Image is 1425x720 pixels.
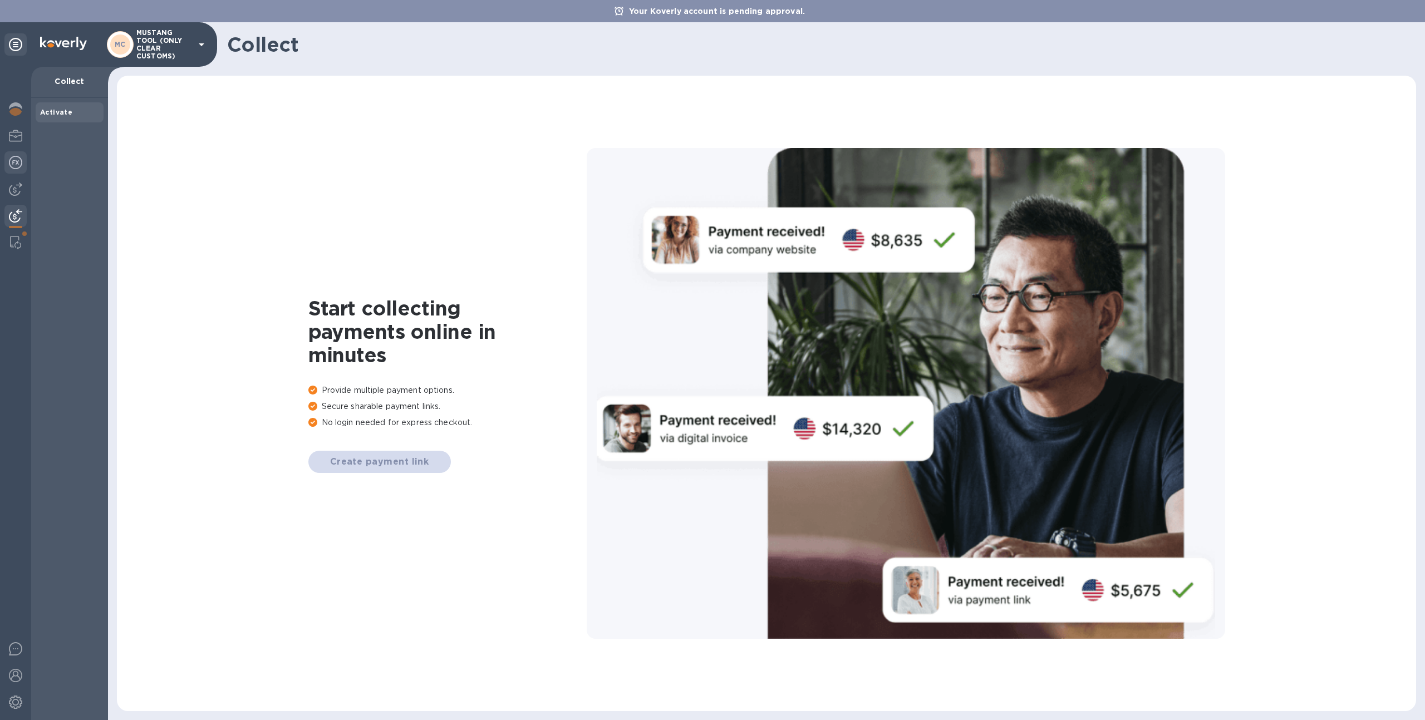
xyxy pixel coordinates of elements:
[308,417,587,428] p: No login needed for express checkout.
[136,29,192,60] p: MUSTANG TOOL (ONLY CLEAR CUSTOMS)
[40,37,87,50] img: Logo
[227,33,1407,56] h1: Collect
[9,156,22,169] img: Foreign exchange
[4,33,27,56] div: Unpin categories
[308,384,587,396] p: Provide multiple payment options.
[623,6,810,17] p: Your Koverly account is pending approval.
[308,297,587,367] h1: Start collecting payments online in minutes
[308,401,587,412] p: Secure sharable payment links.
[115,40,126,48] b: MC
[40,76,99,87] p: Collect
[40,108,72,116] b: Activate
[9,129,22,142] img: My Profile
